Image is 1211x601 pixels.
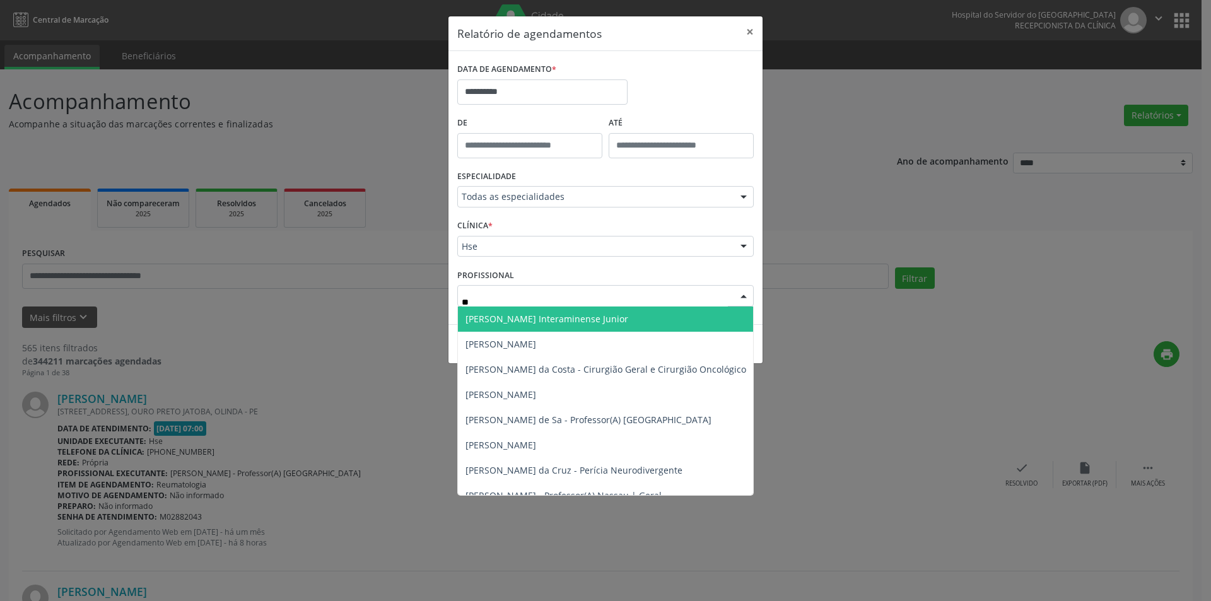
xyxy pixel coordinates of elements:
label: CLÍNICA [457,216,493,236]
h5: Relatório de agendamentos [457,25,602,42]
span: [PERSON_NAME] Interaminense Junior [465,313,628,325]
label: ATÉ [609,114,754,133]
span: [PERSON_NAME] de Sa - Professor(A) [GEOGRAPHIC_DATA] [465,414,711,426]
span: Hse [462,240,728,253]
button: Close [737,16,763,47]
span: [PERSON_NAME] [465,388,536,400]
label: DATA DE AGENDAMENTO [457,60,556,79]
span: [PERSON_NAME] da Cruz - Perícia Neurodivergente [465,464,682,476]
label: PROFISSIONAL [457,265,514,285]
span: [PERSON_NAME] [465,439,536,451]
span: [PERSON_NAME] - Professor(A) Nassau | Geral [465,489,662,501]
span: Todas as especialidades [462,190,728,203]
span: [PERSON_NAME] da Costa - Cirurgião Geral e Cirurgião Oncológico [465,363,746,375]
span: [PERSON_NAME] [465,338,536,350]
label: De [457,114,602,133]
label: ESPECIALIDADE [457,167,516,187]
